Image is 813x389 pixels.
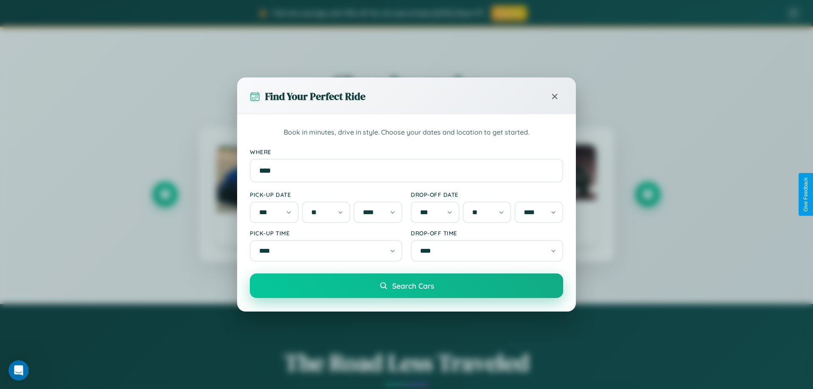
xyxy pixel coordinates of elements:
label: Drop-off Time [411,229,563,237]
label: Drop-off Date [411,191,563,198]
p: Book in minutes, drive in style. Choose your dates and location to get started. [250,127,563,138]
button: Search Cars [250,273,563,298]
label: Pick-up Time [250,229,402,237]
h3: Find Your Perfect Ride [265,89,365,103]
label: Pick-up Date [250,191,402,198]
label: Where [250,148,563,155]
span: Search Cars [392,281,434,290]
